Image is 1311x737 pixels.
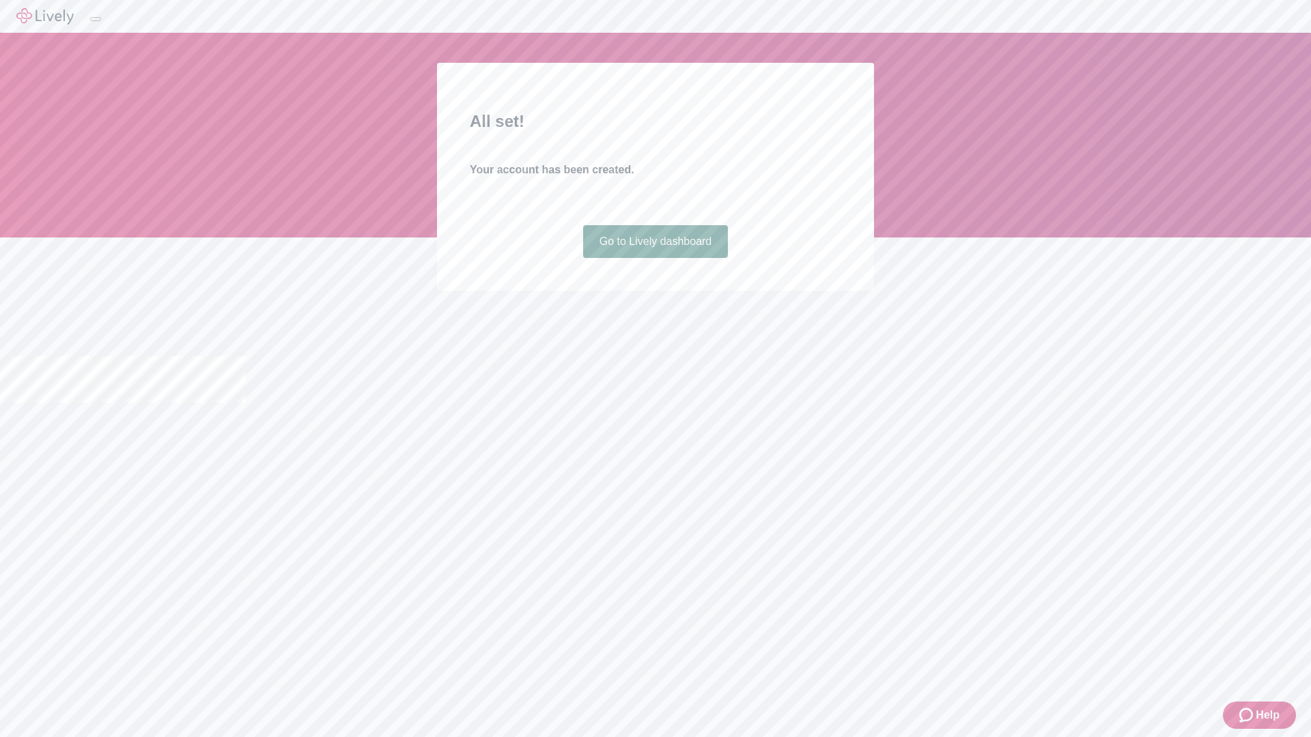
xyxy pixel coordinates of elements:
[16,8,74,25] img: Lively
[90,17,101,21] button: Log out
[583,225,729,258] a: Go to Lively dashboard
[1223,702,1296,729] button: Zendesk support iconHelp
[1239,707,1256,723] svg: Zendesk support icon
[1256,707,1280,723] span: Help
[470,109,841,134] h2: All set!
[470,162,841,178] h4: Your account has been created.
